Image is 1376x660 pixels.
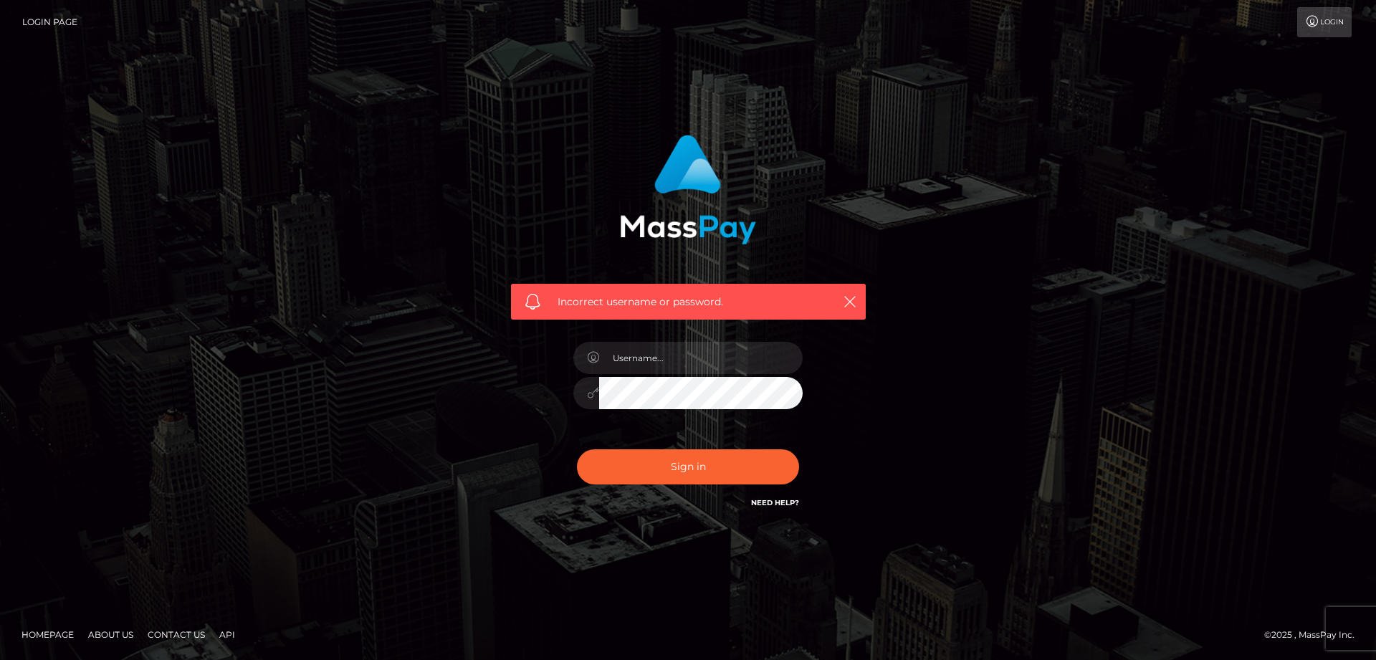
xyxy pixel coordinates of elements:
[142,623,211,646] a: Contact Us
[22,7,77,37] a: Login Page
[16,623,80,646] a: Homepage
[82,623,139,646] a: About Us
[620,135,756,244] img: MassPay Login
[599,342,803,374] input: Username...
[558,295,819,310] span: Incorrect username or password.
[751,498,799,507] a: Need Help?
[1264,627,1365,643] div: © 2025 , MassPay Inc.
[214,623,241,646] a: API
[1297,7,1352,37] a: Login
[577,449,799,484] button: Sign in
